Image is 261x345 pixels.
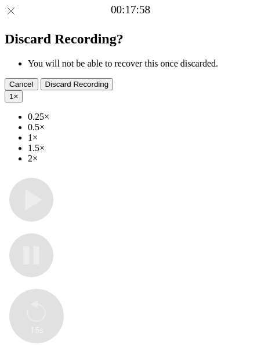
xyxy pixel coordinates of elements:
li: 2× [28,153,256,164]
li: You will not be able to recover this once discarded. [28,58,256,69]
h2: Discard Recording? [5,31,256,47]
button: Cancel [5,78,38,90]
a: 00:17:58 [111,3,150,16]
li: 1.5× [28,143,256,153]
span: 1 [9,92,13,101]
button: Discard Recording [41,78,114,90]
li: 0.25× [28,112,256,122]
button: 1× [5,90,23,102]
li: 1× [28,133,256,143]
li: 0.5× [28,122,256,133]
